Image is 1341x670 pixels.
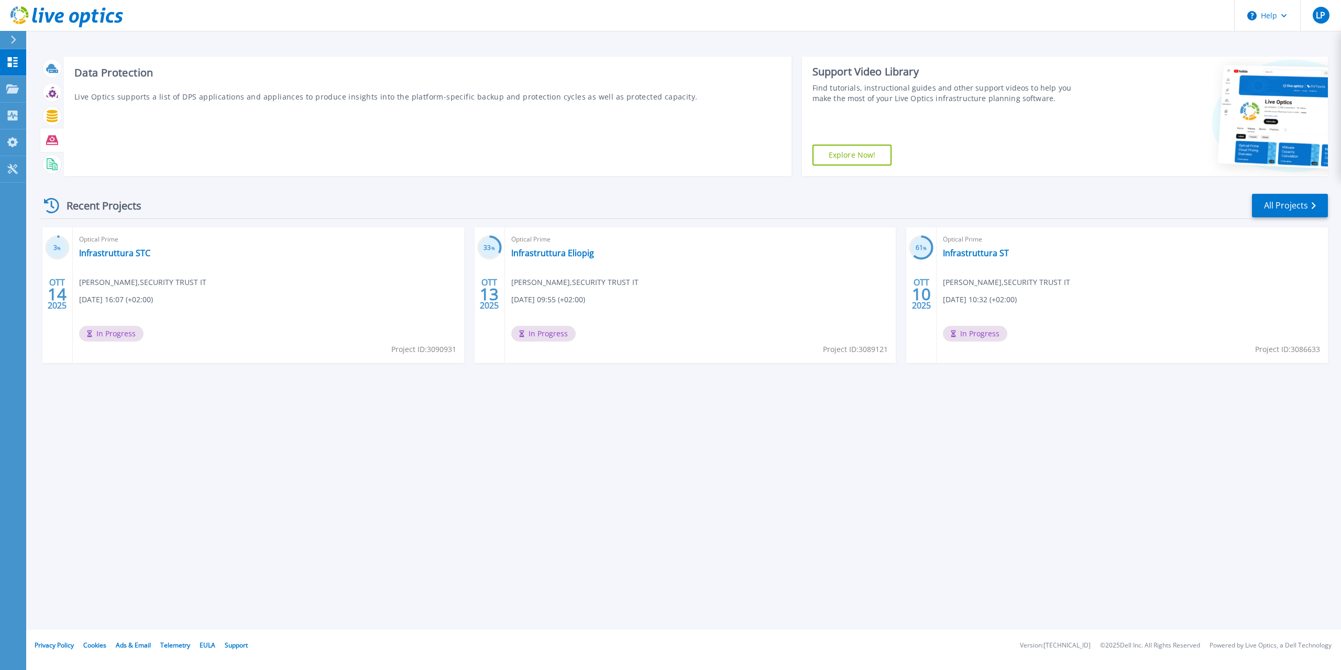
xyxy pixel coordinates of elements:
[812,145,892,166] a: Explore Now!
[79,326,144,342] span: In Progress
[511,248,594,258] a: Infrastruttura Eliopig
[1020,642,1091,649] li: Version: [TECHNICAL_ID]
[943,277,1070,288] span: [PERSON_NAME] , SECURITY TRUST IT
[1210,642,1332,649] li: Powered by Live Optics, a Dell Technology
[943,234,1322,245] span: Optical Prime
[1316,11,1325,19] span: LP
[391,344,456,355] span: Project ID: 3090931
[1252,194,1328,217] a: All Projects
[1255,344,1320,355] span: Project ID: 3086633
[823,344,888,355] span: Project ID: 3089121
[909,242,933,254] h3: 61
[225,641,248,650] a: Support
[480,290,499,299] span: 13
[511,234,890,245] span: Optical Prime
[47,275,67,313] div: OTT 2025
[943,248,1009,258] a: Infrastruttura ST
[35,641,74,650] a: Privacy Policy
[160,641,190,650] a: Telemetry
[479,275,499,313] div: OTT 2025
[511,326,576,342] span: In Progress
[491,245,495,251] span: %
[83,641,106,650] a: Cookies
[45,242,70,254] h3: 3
[511,294,585,305] span: [DATE] 09:55 (+02:00)
[48,290,67,299] span: 14
[943,294,1017,305] span: [DATE] 10:32 (+02:00)
[79,294,153,305] span: [DATE] 16:07 (+02:00)
[200,641,215,650] a: EULA
[911,275,931,313] div: OTT 2025
[40,193,156,218] div: Recent Projects
[923,245,927,251] span: %
[812,65,1084,79] div: Support Video Library
[912,290,931,299] span: 10
[74,67,781,79] h3: Data Protection
[1100,642,1200,649] li: © 2025 Dell Inc. All Rights Reserved
[74,91,781,102] p: Live Optics supports a list of DPS applications and appliances to produce insights into the platf...
[79,277,206,288] span: [PERSON_NAME] , SECURITY TRUST IT
[79,234,458,245] span: Optical Prime
[812,83,1084,104] div: Find tutorials, instructional guides and other support videos to help you make the most of your L...
[943,326,1007,342] span: In Progress
[57,245,61,251] span: %
[477,242,502,254] h3: 33
[116,641,151,650] a: Ads & Email
[511,277,639,288] span: [PERSON_NAME] , SECURITY TRUST IT
[79,248,150,258] a: Infrastruttura STC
